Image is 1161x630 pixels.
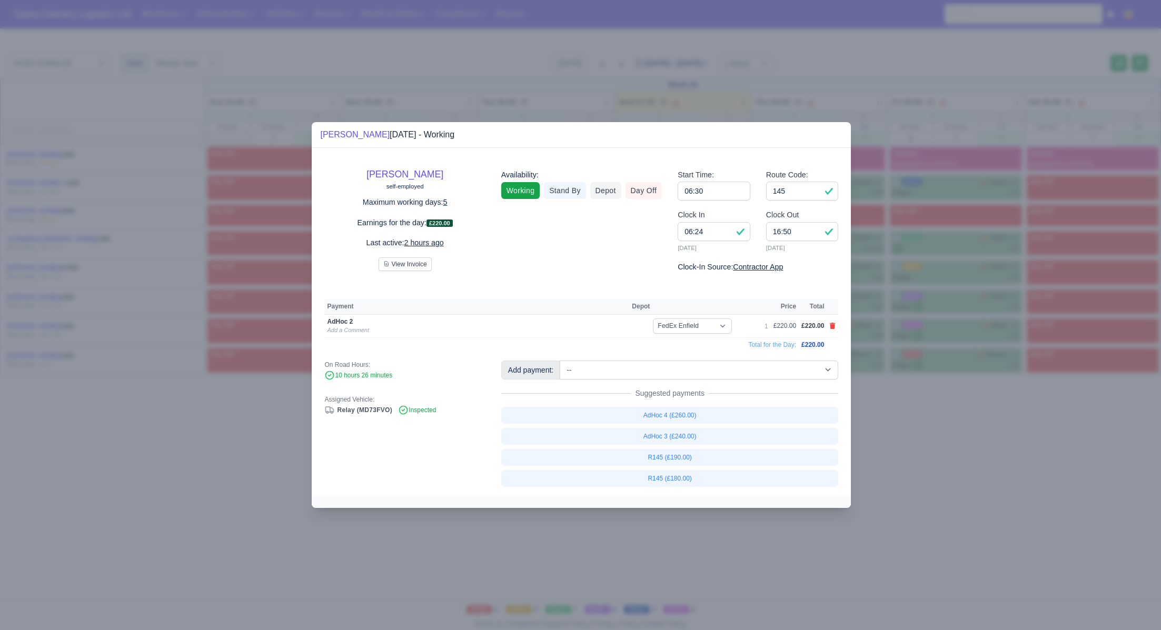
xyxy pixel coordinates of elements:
div: 1 [765,322,768,331]
a: Day Off [626,182,662,199]
u: 2 hours ago [404,238,444,247]
p: Earnings for the day: [324,217,485,229]
div: 10 hours 26 minutes [324,371,485,381]
p: Last active: [324,237,485,249]
div: On Road Hours: [324,361,485,369]
label: Route Code: [766,169,808,181]
a: Add a Comment [327,327,369,333]
a: R145 (£190.00) [501,449,839,466]
div: Add payment: [501,361,560,379]
span: Total for the Day: [748,341,796,348]
div: Availability: [501,169,662,181]
small: self-employed [386,183,424,189]
label: Start Time: [678,169,714,181]
div: [DATE] - Working [320,128,454,141]
th: Total [799,299,827,315]
td: £220.00 [771,315,799,338]
small: [DATE] [766,243,839,253]
div: Assigned Vehicle: [324,395,485,404]
a: AdHoc 4 (£260.00) [501,407,839,424]
th: Payment [324,299,629,315]
button: View Invoice [379,257,432,271]
span: Inspected [398,406,436,414]
div: AdHoc 2 [327,317,564,326]
a: [PERSON_NAME] [320,130,390,139]
u: Contractor App [733,263,783,271]
a: Depot [590,182,621,199]
div: Clock-In Source: [678,261,838,273]
label: Clock In [678,209,704,221]
a: Relay (MD73FVO) [324,406,392,414]
a: AdHoc 3 (£240.00) [501,428,839,445]
u: 5 [443,198,448,206]
a: R145 (£180.00) [501,470,839,487]
p: Maximum working days: [324,196,485,208]
iframe: Chat Widget [1108,579,1161,630]
a: Working [501,182,540,199]
th: Depot [629,299,762,315]
label: Clock Out [766,209,799,221]
a: [PERSON_NAME] [366,169,443,179]
span: Suggested payments [631,388,709,398]
span: £220.00 [426,219,453,227]
span: £220.00 [801,341,824,348]
th: Price [771,299,799,315]
small: [DATE] [678,243,750,253]
span: £220.00 [801,322,824,329]
a: Stand By [544,182,586,199]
